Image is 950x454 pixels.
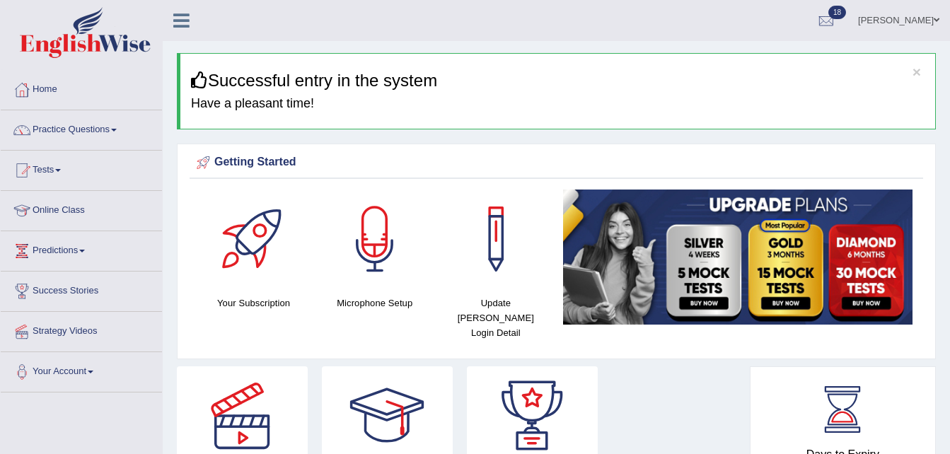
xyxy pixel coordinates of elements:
a: Success Stories [1,272,162,307]
a: Home [1,70,162,105]
a: Predictions [1,231,162,267]
div: Getting Started [193,152,920,173]
a: Online Class [1,191,162,226]
h4: Update [PERSON_NAME] Login Detail [442,296,549,340]
h4: Your Subscription [200,296,307,310]
a: Strategy Videos [1,312,162,347]
h4: Microphone Setup [321,296,428,310]
a: Tests [1,151,162,186]
h4: Have a pleasant time! [191,97,925,111]
a: Your Account [1,352,162,388]
img: small5.jpg [563,190,913,325]
a: Practice Questions [1,110,162,146]
span: 18 [828,6,846,19]
button: × [913,64,921,79]
h3: Successful entry in the system [191,71,925,90]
